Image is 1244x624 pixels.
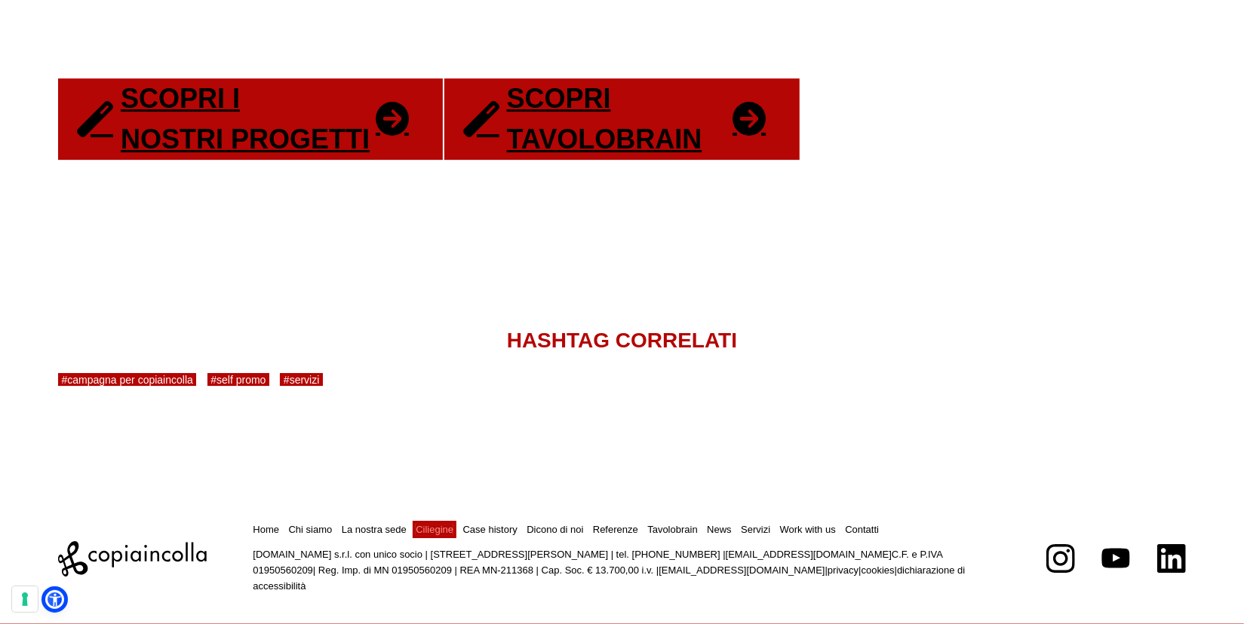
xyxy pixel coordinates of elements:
a: #campagna per copiaincolla [58,373,196,386]
a: Case history [463,524,518,535]
a: Scopri Tavolobrain [444,78,800,160]
a: #self promo [207,373,269,386]
a: Contatti [845,524,879,535]
a: Referenze [593,524,638,535]
a: La nostra sede [342,524,407,535]
a: Tavolobrain [647,524,698,535]
a: Home [253,524,279,535]
p: [DOMAIN_NAME] s.r.l. con unico socio | [STREET_ADDRESS][PERSON_NAME] | tel. [PHONE_NUMBER] | C.F.... [253,547,1000,594]
h3: Hashtag correlati [58,326,1186,355]
a: #servizi [280,373,322,386]
a: [EMAIL_ADDRESS][DOMAIN_NAME] [659,564,825,576]
a: Dicono di noi [527,524,583,535]
a: Chi siamo [289,524,333,535]
a: Ciliegine [416,524,453,535]
button: Le tue preferenze relative al consenso per le tecnologie di tracciamento [12,586,38,612]
a: privacy [828,564,859,576]
a: cookies [862,564,895,576]
a: News [707,524,732,535]
a: dichiarazione di accessibilità [253,564,965,592]
a: [EMAIL_ADDRESS][DOMAIN_NAME] [726,549,892,560]
a: Open Accessibility Menu [45,590,64,609]
a: Servizi [741,524,770,535]
a: Work with us [780,524,836,535]
a: Scopri i nostri progetti [58,78,443,160]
